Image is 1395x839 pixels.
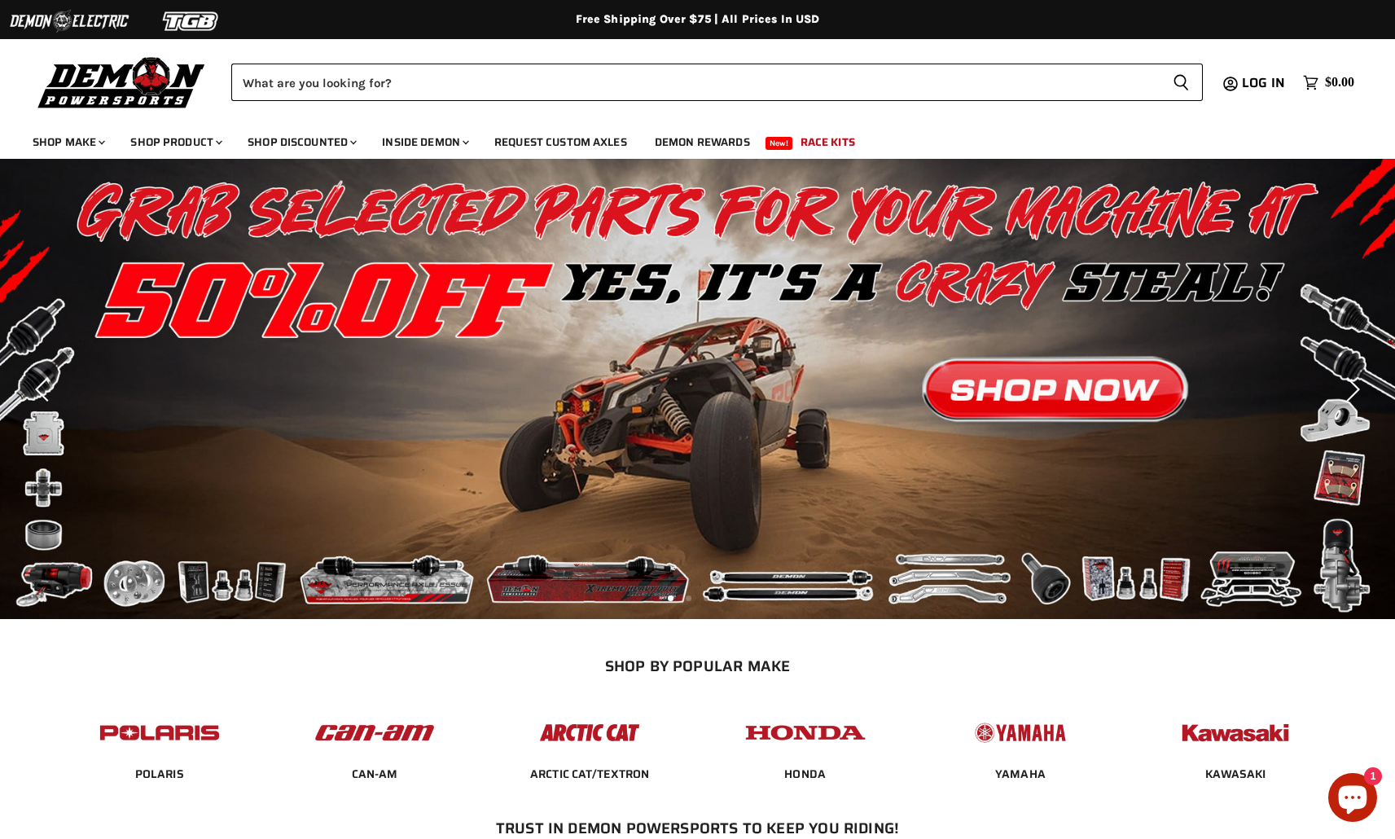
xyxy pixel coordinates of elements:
[788,125,867,159] a: Race Kits
[784,767,826,781] a: HONDA
[135,767,184,783] span: POLARIS
[686,595,691,601] li: Page dot 2
[352,767,398,781] a: CAN-AM
[20,119,1350,159] ul: Main menu
[231,64,1203,101] form: Product
[482,125,639,159] a: Request Custom Axles
[33,53,211,111] img: Demon Powersports
[995,767,1046,781] a: YAMAHA
[643,125,762,159] a: Demon Rewards
[668,595,673,601] li: Page dot 1
[1334,373,1366,406] button: Next
[135,767,184,781] a: POLARIS
[704,595,709,601] li: Page dot 3
[722,595,727,601] li: Page dot 4
[1235,76,1295,90] a: Log in
[957,708,1084,758] img: POPULAR_MAKE_logo_5_20258e7f-293c-4aac-afa8-159eaa299126.jpg
[1295,71,1362,94] a: $0.00
[311,708,438,758] img: POPULAR_MAKE_logo_1_adc20308-ab24-48c4-9fac-e3c1a623d575.jpg
[1160,64,1203,101] button: Search
[526,708,653,758] img: POPULAR_MAKE_logo_3_027535af-6171-4c5e-a9bc-f0eccd05c5d6.jpg
[1172,708,1299,758] img: POPULAR_MAKE_logo_6_76e8c46f-2d1e-4ecc-b320-194822857d41.jpg
[118,125,232,159] a: Shop Product
[66,657,1329,674] h2: SHOP BY POPULAR MAKE
[231,64,1160,101] input: Search
[530,767,650,783] span: ARCTIC CAT/TEXTRON
[29,373,61,406] button: Previous
[370,125,479,159] a: Inside Demon
[235,125,366,159] a: Shop Discounted
[530,767,650,781] a: ARCTIC CAT/TEXTRON
[1323,773,1382,826] inbox-online-store-chat: Shopify online store chat
[1205,767,1266,781] a: KAWASAKI
[765,137,793,150] span: New!
[742,708,869,758] img: POPULAR_MAKE_logo_4_4923a504-4bac-4306-a1be-165a52280178.jpg
[995,767,1046,783] span: YAMAHA
[130,6,252,37] img: TGB Logo 2
[1242,72,1285,93] span: Log in
[46,12,1349,27] div: Free Shipping Over $75 | All Prices In USD
[1325,75,1354,90] span: $0.00
[96,708,223,758] img: POPULAR_MAKE_logo_2_dba48cf1-af45-46d4-8f73-953a0f002620.jpg
[8,6,130,37] img: Demon Electric Logo 2
[1205,767,1266,783] span: KAWASAKI
[20,125,115,159] a: Shop Make
[85,819,1310,837] h2: Trust In Demon Powersports To Keep You Riding!
[352,767,398,783] span: CAN-AM
[784,767,826,783] span: HONDA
